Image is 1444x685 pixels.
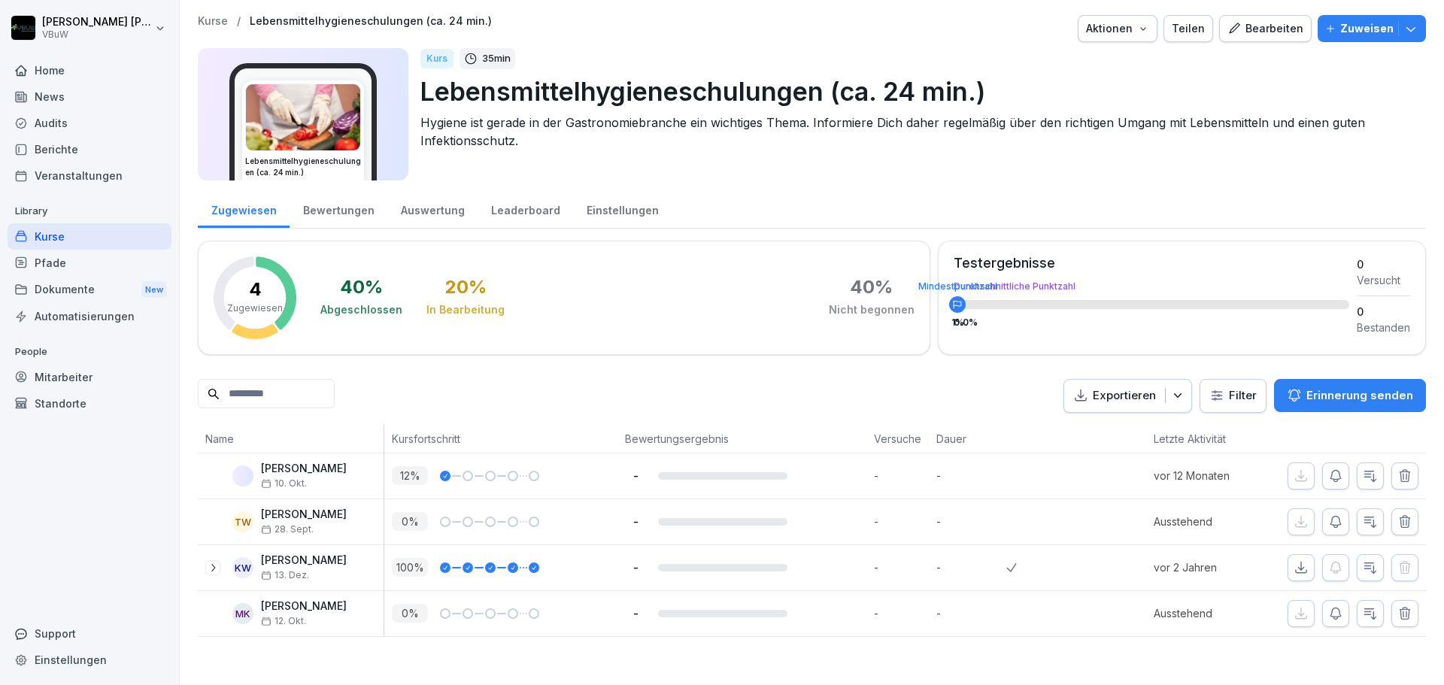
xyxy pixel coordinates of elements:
p: Name [205,431,376,447]
p: Exportieren [1093,387,1156,405]
p: 0 % [392,512,428,531]
p: Library [8,199,171,223]
div: 40 % [850,278,893,296]
p: - [625,468,646,483]
a: Home [8,57,171,83]
div: Durchschnittliche Punktzahl [954,282,1349,291]
a: Automatisierungen [8,303,171,329]
div: KW [232,557,253,578]
div: Versucht [1357,272,1410,288]
div: In Bearbeitung [426,302,505,317]
p: - [936,514,1006,529]
p: - [936,605,1006,621]
div: Teilen [1172,20,1205,37]
div: Dokumente [8,276,171,304]
p: [PERSON_NAME] [261,554,347,567]
div: Kurse [8,223,171,250]
a: Einstellungen [573,189,672,228]
div: Bestanden [1357,320,1410,335]
p: - [874,468,929,483]
p: [PERSON_NAME] [261,462,347,475]
p: Bewertungsergebnis [625,431,859,447]
div: Support [8,620,171,647]
p: Versuche [874,431,921,447]
button: Exportieren [1063,379,1192,413]
p: - [874,514,929,529]
a: Auswertung [387,189,478,228]
p: - [874,559,929,575]
p: People [8,340,171,364]
p: 0 % [392,604,428,623]
p: Zuweisen [1340,20,1394,37]
div: Filter [1209,388,1257,403]
span: 13. Dez. [261,570,309,580]
p: vor 12 Monaten [1154,468,1263,483]
div: Nicht begonnen [829,302,915,317]
p: [PERSON_NAME] [261,508,347,521]
p: Kursfortschritt [392,431,610,447]
p: - [625,606,646,620]
div: Aktionen [1086,20,1149,37]
p: Lebensmittelhygieneschulungen (ca. 24 min.) [420,72,1414,111]
div: 20 % [445,278,487,296]
h3: Lebensmittelhygieneschulungen (ca. 24 min.) [245,156,361,178]
div: Mitarbeiter [8,364,171,390]
a: Kurse [198,15,228,28]
p: 4 [249,280,262,299]
div: 1 % [951,318,964,327]
a: Einstellungen [8,647,171,673]
div: Bearbeiten [1227,20,1303,37]
a: Pfade [8,250,171,276]
p: 100 % [392,558,428,577]
p: VBuW [42,29,152,40]
p: - [936,468,1006,483]
span: 10. Okt. [261,478,307,489]
a: Standorte [8,390,171,417]
div: 0 [1357,256,1410,272]
div: 40 % [340,278,383,296]
div: TW [232,511,253,532]
p: - [625,514,646,529]
p: - [874,605,929,621]
a: Bewertungen [290,189,387,228]
a: DokumenteNew [8,276,171,304]
div: MK [232,603,253,624]
p: 35 min [482,51,511,66]
a: Audits [8,110,171,136]
p: Ausstehend [1154,605,1263,621]
p: Zugewiesen [227,302,283,315]
p: Hygiene ist gerade in der Gastronomiebranche ein wichtiges Thema. Informiere Dich daher regelmäßi... [420,114,1414,150]
div: Testergebnisse [954,256,1349,270]
p: Letzte Aktivität [1154,431,1255,447]
p: Dauer [936,431,999,447]
a: Zugewiesen [198,189,290,228]
p: Ausstehend [1154,514,1263,529]
p: Erinnerung senden [1306,387,1413,404]
a: Leaderboard [478,189,573,228]
div: Kurs [420,49,454,68]
button: Erinnerung senden [1274,379,1426,412]
p: 12 % [392,466,428,485]
div: Veranstaltungen [8,162,171,189]
button: Zuweisen [1318,15,1426,42]
button: Bearbeiten [1219,15,1312,42]
div: Mindestpunktzahl [918,282,997,291]
a: Berichte [8,136,171,162]
div: News [8,83,171,110]
p: - [625,560,646,574]
div: 0.0 % [954,318,1349,327]
p: [PERSON_NAME] [PERSON_NAME] [42,16,152,29]
a: Lebensmittelhygieneschulungen (ca. 24 min.) [250,15,492,28]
